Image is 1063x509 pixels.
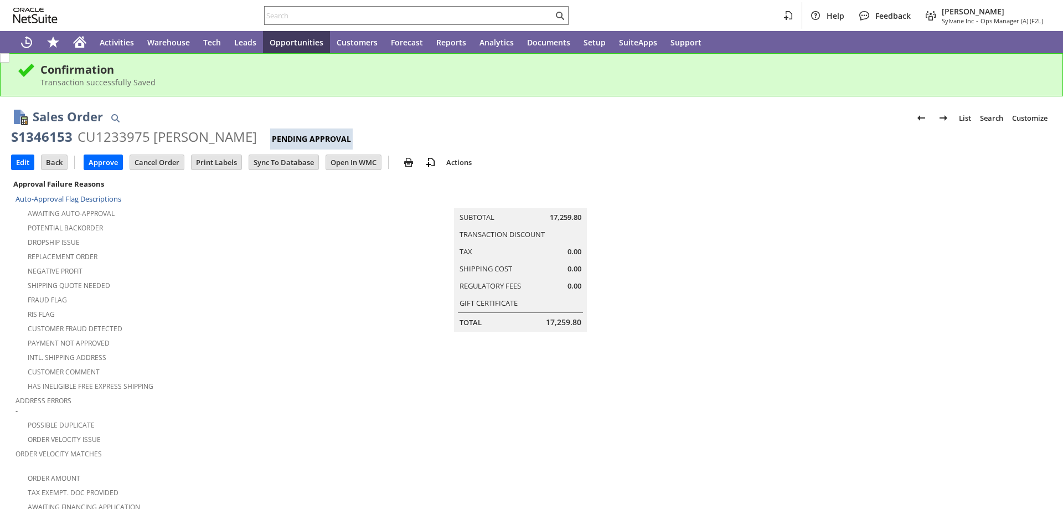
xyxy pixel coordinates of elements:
a: Actions [442,157,476,167]
span: Reports [436,37,466,48]
div: Shortcuts [40,31,66,53]
a: Dropship Issue [28,238,80,247]
svg: Home [73,35,86,49]
span: Activities [100,37,134,48]
a: Warehouse [141,31,197,53]
svg: logo [13,8,58,23]
span: - [16,405,18,416]
a: Awaiting Auto-Approval [28,209,115,218]
svg: Recent Records [20,35,33,49]
span: SuiteApps [619,37,657,48]
div: Pending Approval [270,128,353,150]
a: Intl. Shipping Address [28,353,106,362]
span: Warehouse [147,37,190,48]
a: Leads [228,31,263,53]
a: Customers [330,31,384,53]
input: Sync To Database [249,155,318,169]
a: Customize [1008,109,1052,127]
div: Approval Failure Reasons [11,177,354,191]
a: Activities [93,31,141,53]
a: Order Velocity Matches [16,449,102,459]
a: Support [664,31,708,53]
span: Opportunities [270,37,323,48]
a: RIS flag [28,310,55,319]
a: Address Errors [16,396,71,405]
span: 17,259.80 [546,317,581,328]
input: Print Labels [192,155,241,169]
span: Support [670,37,701,48]
input: Back [42,155,67,169]
div: Confirmation [40,62,1046,77]
a: Gift Certificate [460,298,518,308]
a: Total [460,317,482,327]
a: Transaction Discount [460,229,545,239]
span: 0.00 [567,246,581,257]
a: Possible Duplicate [28,420,95,430]
a: Recent Records [13,31,40,53]
div: Transaction successfully Saved [40,77,1046,88]
input: Search [265,9,553,22]
input: Cancel Order [130,155,184,169]
h1: Sales Order [33,107,103,126]
a: List [954,109,976,127]
span: 17,259.80 [550,212,581,223]
a: Shipping Cost [460,264,512,274]
a: Analytics [473,31,520,53]
a: Opportunities [263,31,330,53]
a: Auto-Approval Flag Descriptions [16,194,121,204]
span: 0.00 [567,264,581,274]
img: Next [937,111,950,125]
span: Customers [337,37,378,48]
span: Leads [234,37,256,48]
span: - [976,17,978,25]
a: Fraud Flag [28,295,67,305]
a: Subtotal [460,212,494,222]
a: Shipping Quote Needed [28,281,110,290]
img: add-record.svg [424,156,437,169]
span: Analytics [479,37,514,48]
span: Ops Manager (A) (F2L) [981,17,1043,25]
div: CU1233975 [PERSON_NAME] [78,128,257,146]
div: S1346153 [11,128,73,146]
span: Tech [203,37,221,48]
a: Negative Profit [28,266,82,276]
a: Order Amount [28,474,80,483]
span: Sylvane Inc [942,17,974,25]
a: SuiteApps [612,31,664,53]
a: Search [976,109,1008,127]
a: Regulatory Fees [460,281,521,291]
span: Setup [584,37,606,48]
span: Help [827,11,844,21]
a: Reports [430,31,473,53]
a: Tax Exempt. Doc Provided [28,488,118,497]
a: Replacement Order [28,252,97,261]
span: [PERSON_NAME] [942,6,1043,17]
a: Payment not approved [28,338,110,348]
span: Documents [527,37,570,48]
img: print.svg [402,156,415,169]
img: Quick Find [109,111,122,125]
input: Open In WMC [326,155,381,169]
span: 0.00 [567,281,581,291]
a: Home [66,31,93,53]
svg: Shortcuts [47,35,60,49]
a: Order Velocity Issue [28,435,101,444]
a: Tech [197,31,228,53]
a: Potential Backorder [28,223,103,233]
caption: Summary [454,191,587,208]
a: Has Ineligible Free Express Shipping [28,382,153,391]
a: Setup [577,31,612,53]
a: Customer Comment [28,367,100,377]
a: Customer Fraud Detected [28,324,122,333]
a: Documents [520,31,577,53]
img: Previous [915,111,928,125]
input: Edit [12,155,34,169]
input: Approve [84,155,122,169]
span: Feedback [875,11,911,21]
span: Forecast [391,37,423,48]
a: Forecast [384,31,430,53]
a: Tax [460,246,472,256]
svg: Search [553,9,566,22]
